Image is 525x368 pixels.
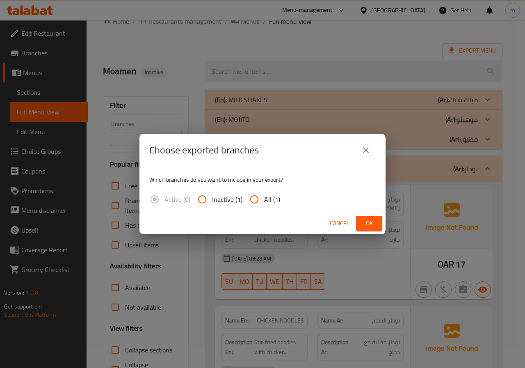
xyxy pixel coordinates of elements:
button: close [356,140,376,160]
span: All (1) [264,194,280,204]
span: Cancel [330,218,349,229]
button: Cancel [326,216,353,231]
p: Which branches do you want to include in your export? [149,176,376,184]
span: Inactive (1) [212,194,242,204]
button: Ok [356,216,382,231]
span: Active (0) [164,194,190,204]
span: Ok [363,218,376,229]
h2: Choose exported branches [149,144,259,157]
